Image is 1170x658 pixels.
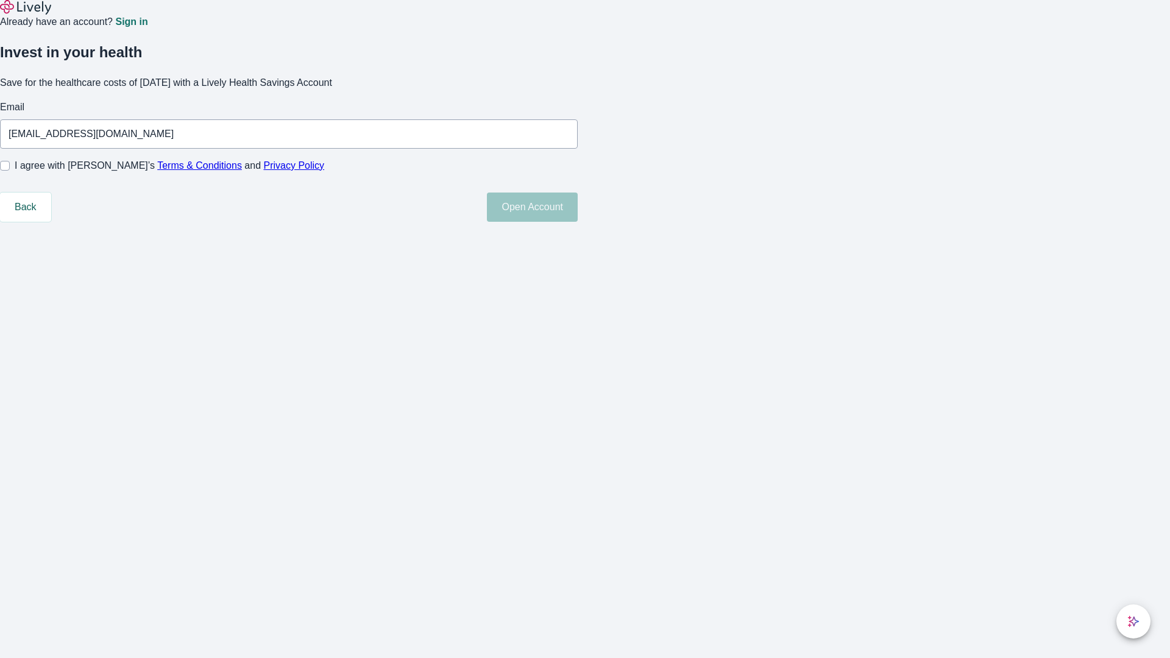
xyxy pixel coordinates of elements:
button: chat [1116,604,1150,639]
a: Sign in [115,17,147,27]
a: Privacy Policy [264,160,325,171]
span: I agree with [PERSON_NAME]’s and [15,158,324,173]
a: Terms & Conditions [157,160,242,171]
svg: Lively AI Assistant [1127,615,1140,628]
